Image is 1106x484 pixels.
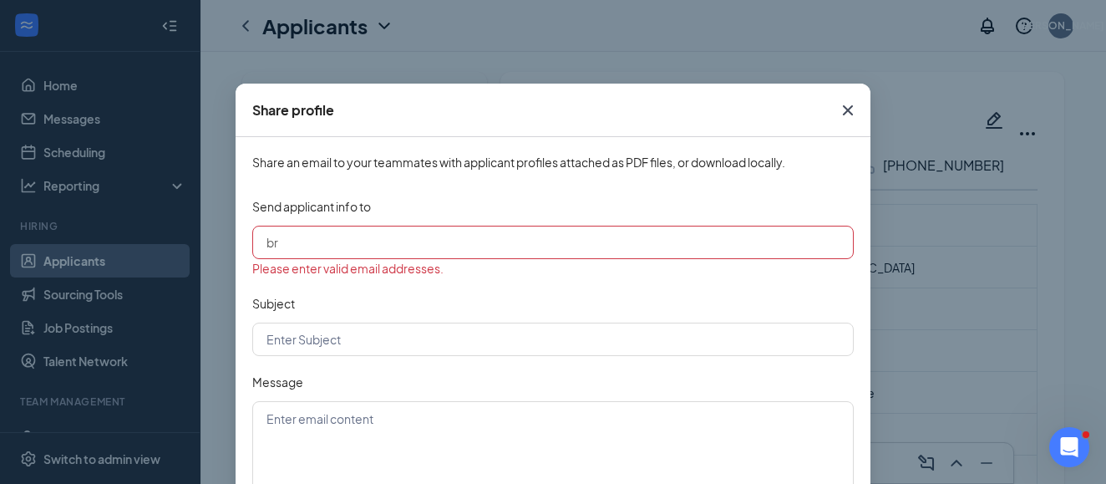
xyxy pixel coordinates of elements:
[252,199,371,214] span: Send applicant info to
[1049,427,1089,467] iframe: Intercom live chat
[838,100,858,120] svg: Cross
[252,296,295,311] span: Subject
[252,154,854,171] span: Share an email to your teammates with applicant profiles attached as PDF files, or download locally.
[252,323,854,356] input: Enter Subject
[825,84,870,137] button: Close
[252,101,334,120] div: Share profile
[252,259,854,278] div: Please enter valid email addresses.
[252,374,303,390] span: Message
[252,226,854,259] input: Enter email addresses, separated by comma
